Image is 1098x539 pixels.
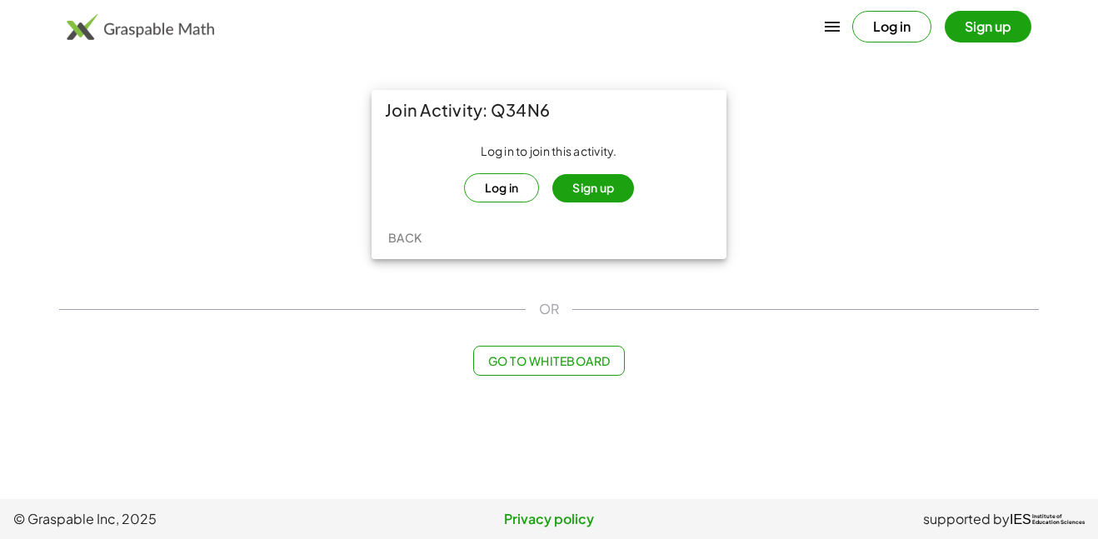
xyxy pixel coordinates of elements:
[378,222,432,252] button: Back
[13,509,371,529] span: © Graspable Inc, 2025
[464,173,540,202] button: Log in
[945,11,1031,42] button: Sign up
[1032,514,1085,526] span: Institute of Education Sciences
[1010,509,1085,529] a: IESInstitute ofEducation Sciences
[372,90,726,130] div: Join Activity: Q34N6
[923,509,1010,529] span: supported by
[1010,512,1031,527] span: IES
[385,143,713,202] div: Log in to join this activity.
[487,353,610,368] span: Go to Whiteboard
[552,174,634,202] button: Sign up
[852,11,931,42] button: Log in
[387,230,422,245] span: Back
[371,509,728,529] a: Privacy policy
[539,299,559,319] span: OR
[473,346,624,376] button: Go to Whiteboard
